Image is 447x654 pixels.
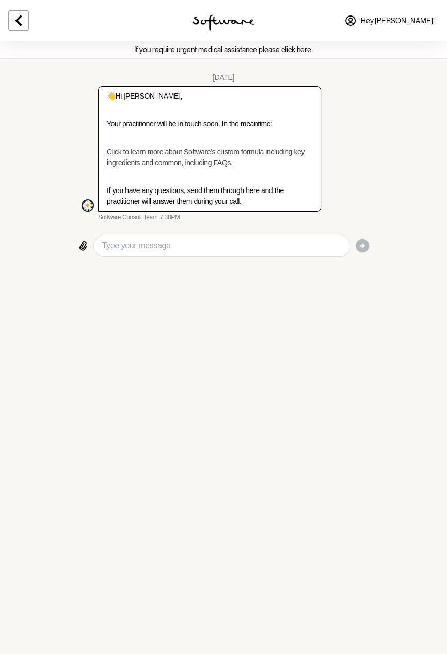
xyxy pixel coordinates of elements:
span: Software Consult Team [98,214,157,222]
div: [DATE] [213,73,234,82]
span: 👋 [107,92,116,100]
p: If you have any questions, send them through here and the practitioner will answer them during yo... [107,185,312,207]
a: Hey,[PERSON_NAME]! [338,8,441,33]
p: If you require urgent medical assistance, . [12,45,435,54]
time: 2025-08-07T09:38:08.786Z [159,214,180,222]
a: Click to learn more about Software’s custom formula including key ingredients and common, includi... [107,148,305,167]
p: Hi [PERSON_NAME], [107,91,312,102]
div: Software Consult Team [82,199,94,212]
img: S [82,199,94,212]
p: Your practitioner will be in touch soon. In the meantime: [107,119,312,130]
span: Hey, [PERSON_NAME] ! [361,17,435,25]
textarea: Type your message [102,240,342,252]
a: please click here [259,45,311,54]
img: software logo [193,14,254,31]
